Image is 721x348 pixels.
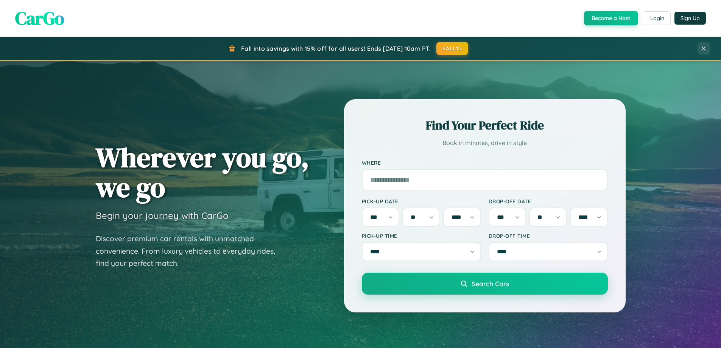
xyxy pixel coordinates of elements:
label: Drop-off Date [489,198,608,204]
button: FALL15 [436,42,468,55]
h2: Find Your Perfect Ride [362,117,608,134]
label: Pick-up Time [362,233,481,239]
button: Sign Up [674,12,706,25]
label: Drop-off Time [489,233,608,239]
p: Discover premium car rentals with unmatched convenience. From luxury vehicles to everyday rides, ... [96,233,285,270]
label: Pick-up Date [362,198,481,204]
h1: Wherever you go, we go [96,142,309,202]
span: CarGo [15,6,64,31]
span: Search Cars [472,279,509,288]
span: Fall into savings with 15% off for all users! Ends [DATE] 10am PT. [241,45,431,52]
button: Become a Host [584,11,638,25]
p: Book in minutes, drive in style [362,137,608,148]
h3: Begin your journey with CarGo [96,210,229,221]
button: Search Cars [362,273,608,295]
button: Login [644,11,671,25]
label: Where [362,160,608,166]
